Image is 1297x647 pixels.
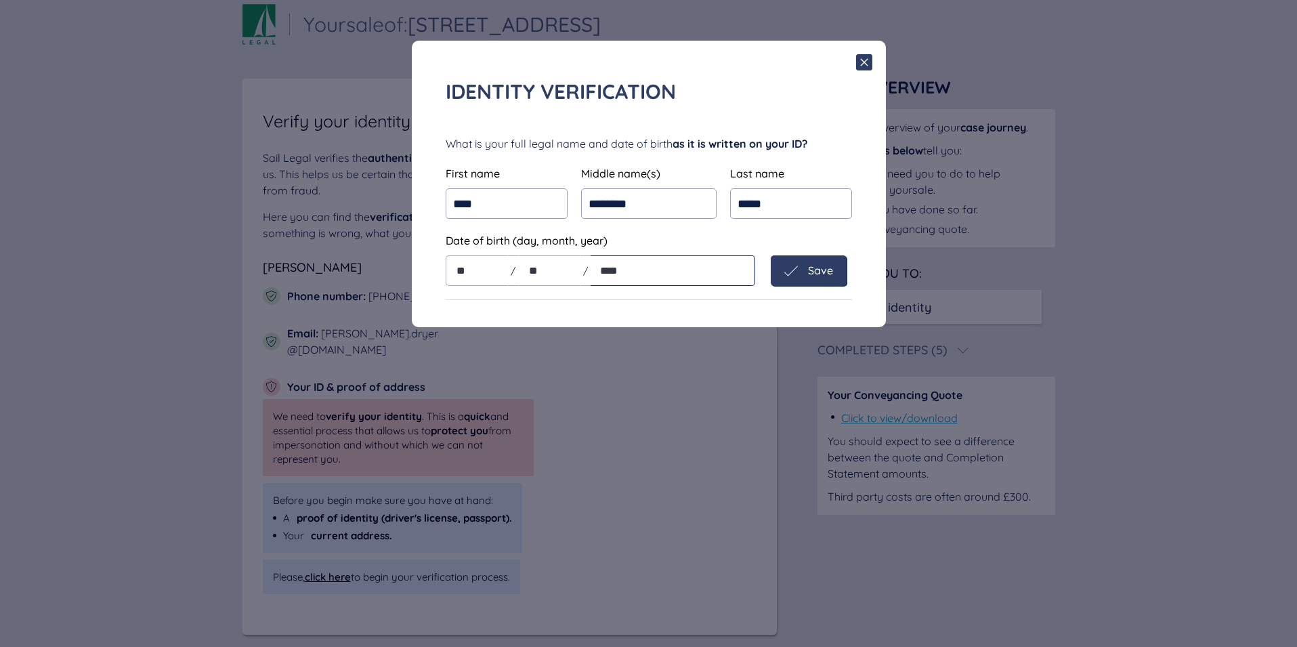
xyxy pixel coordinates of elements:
[446,79,676,104] span: Identity verification
[581,167,660,180] span: Middle name(s)
[446,234,608,247] span: Date of birth (day, month, year)
[730,167,784,180] span: Last name
[446,167,500,180] span: First name
[508,255,518,286] div: /
[808,264,833,276] span: Save
[580,255,591,286] div: /
[446,135,852,152] div: What is your full legal name and date of birth
[673,137,807,150] span: as it is written on your ID?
